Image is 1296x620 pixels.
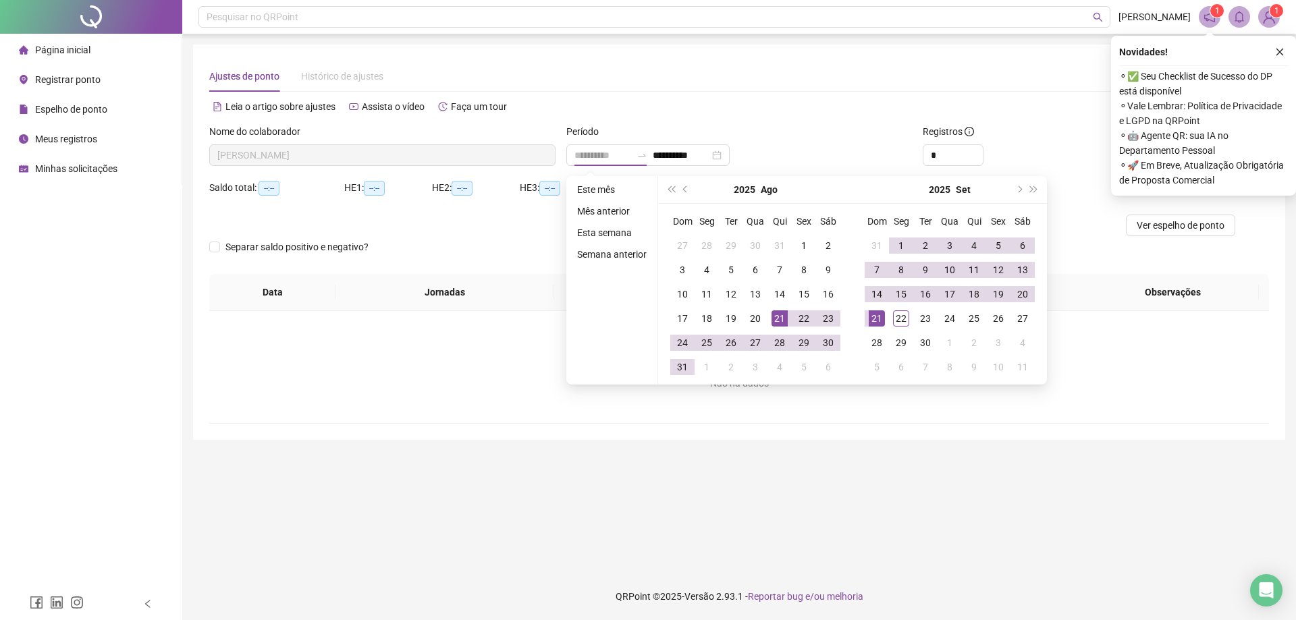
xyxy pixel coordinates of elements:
td: 2025-08-04 [695,258,719,282]
span: 1 [1215,6,1220,16]
td: 2025-09-22 [889,306,913,331]
th: Ter [719,209,743,233]
span: ⚬ Vale Lembrar: Política de Privacidade e LGPD na QRPoint [1119,98,1288,128]
div: 30 [820,335,836,351]
td: 2025-08-12 [719,282,743,306]
td: 2025-08-17 [670,306,695,331]
div: 4 [966,237,982,254]
div: 18 [966,286,982,302]
td: 2025-09-25 [962,306,986,331]
td: 2025-08-10 [670,282,695,306]
div: 6 [747,262,763,278]
td: 2025-08-27 [743,331,767,355]
div: 29 [893,335,909,351]
div: 24 [674,335,691,351]
button: month panel [761,176,778,203]
td: 2025-08-30 [816,331,840,355]
div: 24 [942,310,958,327]
td: 2025-10-03 [986,331,1010,355]
div: 29 [723,237,739,254]
div: 25 [699,335,715,351]
span: info-circle [965,127,974,136]
span: close [1275,47,1285,57]
div: 19 [990,286,1006,302]
span: file [19,105,28,114]
span: Faça um tour [451,101,507,112]
span: Página inicial [35,45,90,55]
td: 2025-09-03 [743,355,767,379]
span: facebook [30,596,43,609]
button: prev-year [678,176,693,203]
td: 2025-09-14 [865,282,889,306]
div: 21 [869,310,885,327]
label: Nome do colaborador [209,124,309,139]
div: 16 [820,286,836,302]
div: 4 [1015,335,1031,351]
li: Semana anterior [572,246,652,262]
span: to [637,150,647,161]
div: 7 [772,262,788,278]
span: --:-- [539,181,560,196]
span: linkedin [50,596,63,609]
div: 23 [917,310,934,327]
td: 2025-09-24 [938,306,962,331]
td: 2025-10-01 [938,331,962,355]
td: 2025-09-07 [865,258,889,282]
td: 2025-09-11 [962,258,986,282]
td: 2025-09-13 [1010,258,1035,282]
td: 2025-08-18 [695,306,719,331]
span: Histórico de ajustes [301,71,383,82]
span: Separar saldo positivo e negativo? [220,239,374,254]
div: 10 [990,359,1006,375]
td: 2025-07-29 [719,233,743,258]
div: 13 [1015,262,1031,278]
td: 2025-09-02 [913,233,938,258]
td: 2025-08-23 [816,306,840,331]
td: 2025-08-26 [719,331,743,355]
div: 5 [869,359,885,375]
div: 7 [869,262,885,278]
div: 12 [723,286,739,302]
div: 15 [893,286,909,302]
td: 2025-08-19 [719,306,743,331]
span: bell [1233,11,1245,23]
div: 5 [723,262,739,278]
div: 11 [966,262,982,278]
span: VITOR GABRIEL FIGUEREDO MACEDO [217,145,547,165]
div: 9 [966,359,982,375]
div: 4 [772,359,788,375]
span: ⚬ 🤖 Agente QR: sua IA no Departamento Pessoal [1119,128,1288,158]
span: --:-- [364,181,385,196]
td: 2025-07-28 [695,233,719,258]
span: history [438,102,448,111]
th: Dom [865,209,889,233]
td: 2025-09-26 [986,306,1010,331]
td: 2025-09-23 [913,306,938,331]
div: 8 [942,359,958,375]
span: --:-- [452,181,473,196]
div: 15 [796,286,812,302]
div: 19 [723,310,739,327]
div: Saldo total: [209,180,344,196]
div: HE 3: [520,180,607,196]
div: 5 [796,359,812,375]
button: year panel [734,176,755,203]
td: 2025-07-27 [670,233,695,258]
td: 2025-09-04 [767,355,792,379]
div: 22 [893,310,909,327]
div: 16 [917,286,934,302]
th: Seg [695,209,719,233]
div: Não há dados [225,376,1253,391]
td: 2025-09-09 [913,258,938,282]
td: 2025-08-22 [792,306,816,331]
div: 6 [820,359,836,375]
span: Ajustes de ponto [209,71,279,82]
li: Este mês [572,181,652,198]
td: 2025-09-27 [1010,306,1035,331]
div: Open Intercom Messenger [1250,574,1282,607]
span: Observações [1098,285,1248,300]
label: Período [566,124,607,139]
span: search [1093,12,1103,22]
div: 10 [942,262,958,278]
th: Sex [986,209,1010,233]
